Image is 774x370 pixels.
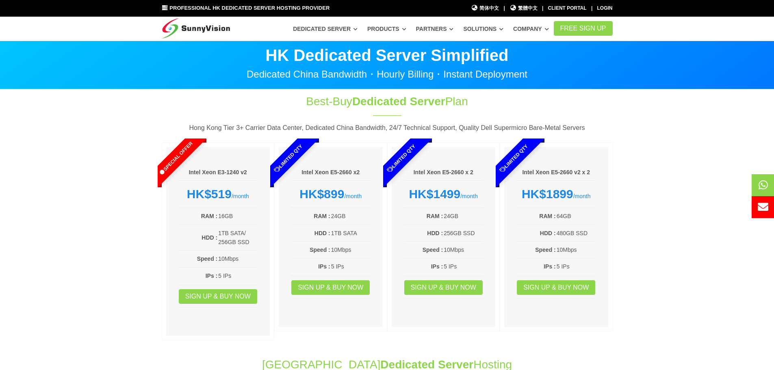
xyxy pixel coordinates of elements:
h6: Intel Xeon E5-2660 v2 x 2 [516,169,596,177]
a: FREE Sign Up [554,21,613,36]
span: Dedicated Server [352,95,445,108]
li: | [542,4,543,12]
b: HDD : [427,230,443,236]
b: HDD : [202,234,217,241]
strong: HK$1899 [522,187,573,201]
a: Sign up & Buy Now [291,280,370,295]
b: Speed : [535,247,556,253]
b: RAM : [427,213,443,219]
span: Limited Qty [480,124,548,193]
a: Partners [416,22,454,36]
b: IPs : [544,263,556,270]
a: Sign up & Buy Now [179,289,257,304]
strong: HK$899 [299,187,344,201]
td: 24GB [443,211,483,221]
div: /month [404,187,483,201]
td: 5 IPs [331,262,371,271]
td: 1TB SATA [331,228,371,238]
b: RAM : [201,213,217,219]
b: IPs : [431,263,443,270]
td: 16GB [218,211,258,221]
h6: Intel Xeon E3-1240 v2 [178,169,258,177]
h6: Intel Xeon E5-2660 x2 [291,169,371,177]
b: HDD : [540,230,556,236]
p: Hong Kong Tier 3+ Carrier Data Center, Dedicated China Bandwidth, 24/7 Technical Support, Quality... [162,123,613,133]
a: Sign up & Buy Now [517,280,595,295]
a: Login [597,5,613,11]
td: 10Mbps [218,254,258,264]
td: 24GB [331,211,371,221]
b: RAM : [539,213,555,219]
td: 256GB SSD [443,228,483,238]
td: 10Mbps [331,245,371,255]
span: Professional HK Dedicated Server Hosting Provider [169,5,330,11]
td: 64GB [556,211,596,221]
b: IPs : [206,273,218,279]
a: Client Portal [548,5,587,11]
strong: HK$1499 [409,187,460,201]
a: Solutions [463,22,503,36]
h1: Best-Buy Plan [252,93,523,109]
div: /month [291,187,371,201]
a: 简体中文 [471,4,499,12]
li: | [591,4,592,12]
p: HK Dedicated Server Simplified [162,47,613,63]
span: Special Offer [141,124,210,193]
h6: Intel Xeon E5-2660 x 2 [404,169,483,177]
b: RAM : [314,213,330,219]
a: 繁體中文 [509,4,538,12]
li: | [503,4,505,12]
div: /month [178,187,258,201]
p: Dedicated China Bandwidth・Hourly Billing・Instant Deployment [162,69,613,79]
td: 5 IPs [218,271,258,281]
b: Speed : [423,247,443,253]
td: 5 IPs [556,262,596,271]
b: Speed : [197,255,218,262]
td: 480GB SSD [556,228,596,238]
a: Sign up & Buy Now [404,280,483,295]
a: Dedicated Server [293,22,358,36]
div: /month [516,187,596,201]
span: Limited Qty [367,124,435,193]
strong: HK$519 [187,187,232,201]
b: IPs : [318,263,330,270]
td: 10Mbps [556,245,596,255]
td: 5 IPs [443,262,483,271]
td: 1TB SATA/ 256GB SSD [218,228,258,247]
b: Speed : [310,247,330,253]
span: Limited Qty [254,124,323,193]
a: Products [367,22,406,36]
b: HDD : [314,230,330,236]
td: 10Mbps [443,245,483,255]
a: Company [513,22,549,36]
